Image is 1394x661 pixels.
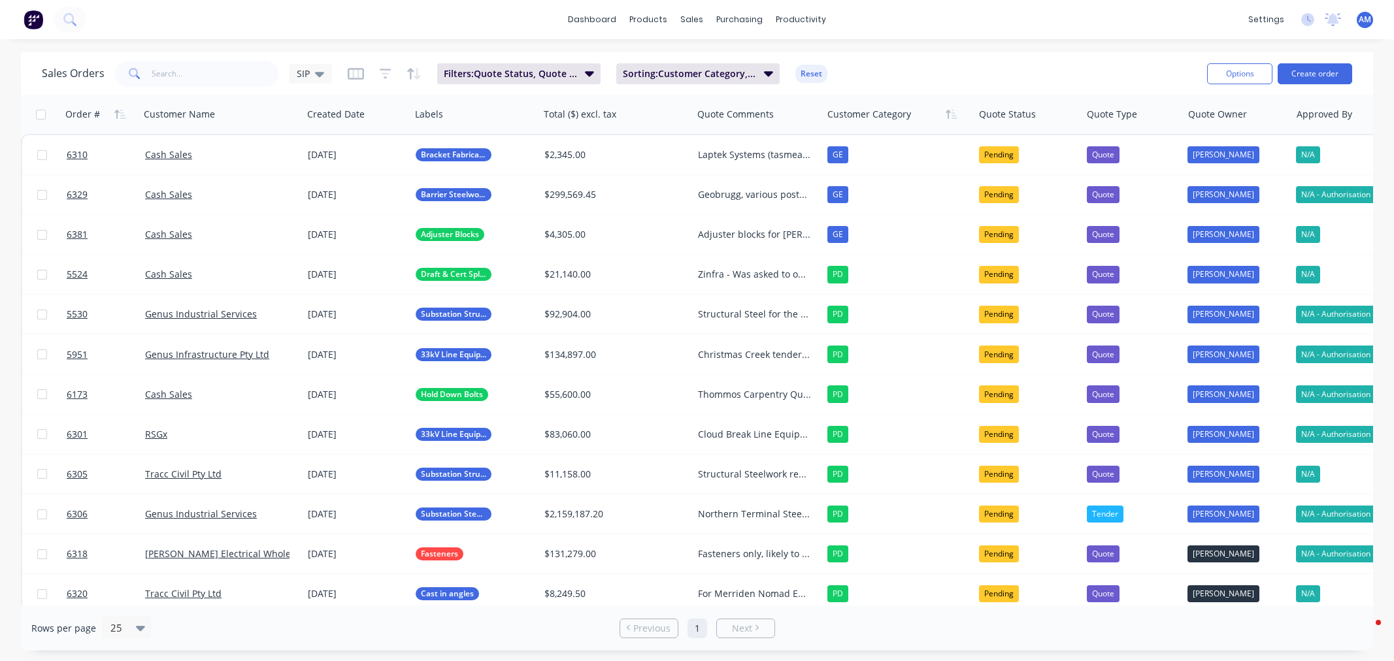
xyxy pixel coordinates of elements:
[1087,346,1120,363] div: Quote
[979,186,1019,203] div: Pending
[1087,226,1120,243] div: Quote
[827,426,848,443] div: PD
[67,228,88,241] span: 6381
[421,148,486,161] span: Bracket Fabrication
[421,547,458,560] span: Fasteners
[65,108,100,121] div: Order #
[1296,545,1388,562] div: N/A - Authorisation A/L
[67,188,88,201] span: 6329
[698,228,811,241] div: Adjuster blocks for [PERSON_NAME]. Official Order coming through [DATE]
[633,622,671,635] span: Previous
[827,385,848,402] div: PD
[308,228,405,241] div: [DATE]
[145,268,192,280] a: Cash Sales
[145,148,192,161] a: Cash Sales
[1087,186,1120,203] div: Quote
[1278,63,1352,84] button: Create order
[827,466,848,483] div: PD
[145,228,192,240] a: Cash Sales
[1296,346,1388,363] div: N/A - Authorisation A/L
[1187,466,1259,483] div: [PERSON_NAME]
[1296,306,1388,323] div: N/A - Authorisation A/L
[67,494,145,534] a: 6306
[979,266,1019,283] div: Pending
[979,226,1019,243] div: Pending
[979,346,1019,363] div: Pending
[1187,506,1259,523] div: [PERSON_NAME]
[827,545,848,562] div: PD
[620,622,678,635] a: Previous page
[67,428,88,441] span: 6301
[67,255,145,294] a: 5524
[421,188,486,201] span: Barrier Steelwork
[1087,506,1123,523] div: Tender
[544,108,616,121] div: Total ($) excl. tax
[416,308,491,321] button: Substation Structural Steel
[698,468,811,481] div: Structural Steelwork required for [PERSON_NAME]. Award expected 27/10
[416,468,491,481] button: Substation Structural Steel
[1087,466,1120,483] div: Quote
[1359,14,1371,25] span: AM
[827,186,848,203] div: GE
[308,508,405,521] div: [DATE]
[1187,585,1259,602] div: [PERSON_NAME]
[1187,306,1259,323] div: [PERSON_NAME]
[732,622,752,635] span: Next
[979,426,1019,443] div: Pending
[614,619,780,638] ul: Pagination
[1087,306,1120,323] div: Quote
[616,63,780,84] button: Sorting:Customer Category, Order #
[1296,506,1388,523] div: N/A - Authorisation A/L
[421,228,479,241] span: Adjuster Blocks
[698,148,811,161] div: Laptek Systems (tasmea company) Following up 30/09
[67,534,145,573] a: 6318
[67,175,145,214] a: 6329
[544,468,680,481] div: $11,158.00
[67,574,145,613] a: 6320
[1296,385,1388,402] div: N/A - Authorisation A/L
[67,468,88,481] span: 6305
[698,587,811,600] div: For Merriden Nomad Energy AM to follow up 30/09
[416,587,479,600] button: Cast in angles
[416,547,463,560] button: Fasteners
[67,148,88,161] span: 6310
[145,348,269,361] a: Genus Infrastructure Pty Ltd
[1087,146,1120,163] div: Quote
[67,455,145,494] a: 6305
[416,188,491,201] button: Barrier Steelwork
[145,587,222,600] a: Tracc Civil Pty Ltd
[544,547,680,560] div: $131,279.00
[421,308,486,321] span: Substation Structural Steel
[698,547,811,560] div: Fasteners only, likely to be for RSGx. (Stock holding) Followed up 30/09, if no answer by 30/10, ...
[979,108,1036,121] div: Quote Status
[1087,108,1137,121] div: Quote Type
[67,415,145,454] a: 6301
[827,585,848,602] div: PD
[416,428,491,441] button: 33kV Line Equipment
[827,108,911,121] div: Customer Category
[1187,226,1259,243] div: [PERSON_NAME]
[444,67,577,80] span: Filters: Quote Status, Quote Type
[769,10,833,29] div: productivity
[698,428,811,441] div: Cloud Break Line Equipment AM to follow up 30/09
[67,388,88,401] span: 6173
[717,622,774,635] a: Next page
[1297,108,1352,121] div: Approved By
[421,348,486,361] span: 33kV Line Equipment
[1296,146,1320,163] div: N/A
[544,587,680,600] div: $8,249.50
[308,468,405,481] div: [DATE]
[827,346,848,363] div: PD
[544,348,680,361] div: $134,897.00
[415,108,443,121] div: Labels
[827,266,848,283] div: PD
[1296,226,1320,243] div: N/A
[145,428,167,440] a: RSGx
[1296,426,1388,443] div: N/A - Authorisation A/L
[795,65,827,83] button: Reset
[1187,146,1259,163] div: [PERSON_NAME]
[67,335,145,374] a: 5951
[308,388,405,401] div: [DATE]
[544,308,680,321] div: $92,904.00
[1187,266,1259,283] div: [PERSON_NAME]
